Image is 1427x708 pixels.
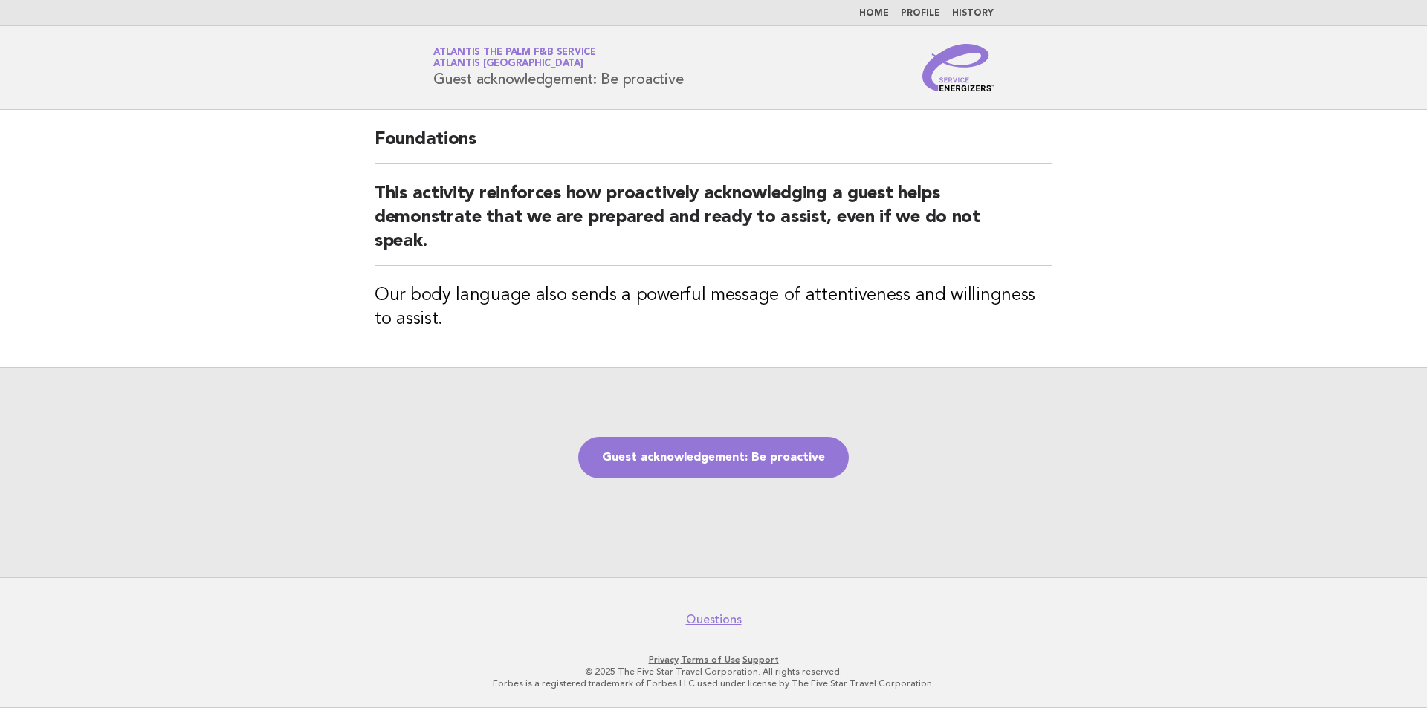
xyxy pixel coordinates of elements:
p: Forbes is a registered trademark of Forbes LLC used under license by The Five Star Travel Corpora... [259,678,1168,689]
p: © 2025 The Five Star Travel Corporation. All rights reserved. [259,666,1168,678]
h3: Our body language also sends a powerful message of attentiveness and willingness to assist. [375,284,1052,331]
h2: Foundations [375,128,1052,164]
a: Atlantis the Palm F&B ServiceAtlantis [GEOGRAPHIC_DATA] [433,48,596,68]
a: Profile [901,9,940,18]
a: Guest acknowledgement: Be proactive [578,437,849,478]
h1: Guest acknowledgement: Be proactive [433,48,683,87]
a: Terms of Use [681,655,740,665]
a: History [952,9,994,18]
img: Service Energizers [922,44,994,91]
p: · · [259,654,1168,666]
a: Support [742,655,779,665]
span: Atlantis [GEOGRAPHIC_DATA] [433,59,583,69]
h2: This activity reinforces how proactively acknowledging a guest helps demonstrate that we are prep... [375,182,1052,266]
a: Questions [686,612,742,627]
a: Privacy [649,655,679,665]
a: Home [859,9,889,18]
